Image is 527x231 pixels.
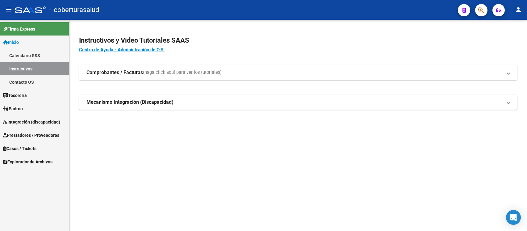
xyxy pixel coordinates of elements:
[3,158,52,165] span: Explorador de Archivos
[86,99,174,106] strong: Mecanismo Integración (Discapacidad)
[49,3,99,17] span: - coberturasalud
[79,95,517,110] mat-expansion-panel-header: Mecanismo Integración (Discapacidad)
[79,65,517,80] mat-expansion-panel-header: Comprobantes / Facturas(haga click aquí para ver los tutoriales)
[5,6,12,13] mat-icon: menu
[79,35,517,46] h2: Instructivos y Video Tutoriales SAAS
[3,132,59,139] span: Prestadores / Proveedores
[3,105,23,112] span: Padrón
[3,145,36,152] span: Casos / Tickets
[79,47,165,52] a: Centro de Ayuda - Administración de O.S.
[515,6,522,13] mat-icon: person
[3,39,19,46] span: Inicio
[3,92,27,99] span: Tesorería
[506,210,521,225] div: Open Intercom Messenger
[86,69,143,76] strong: Comprobantes / Facturas
[3,26,35,32] span: Firma Express
[143,69,222,76] span: (haga click aquí para ver los tutoriales)
[3,119,60,125] span: Integración (discapacidad)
